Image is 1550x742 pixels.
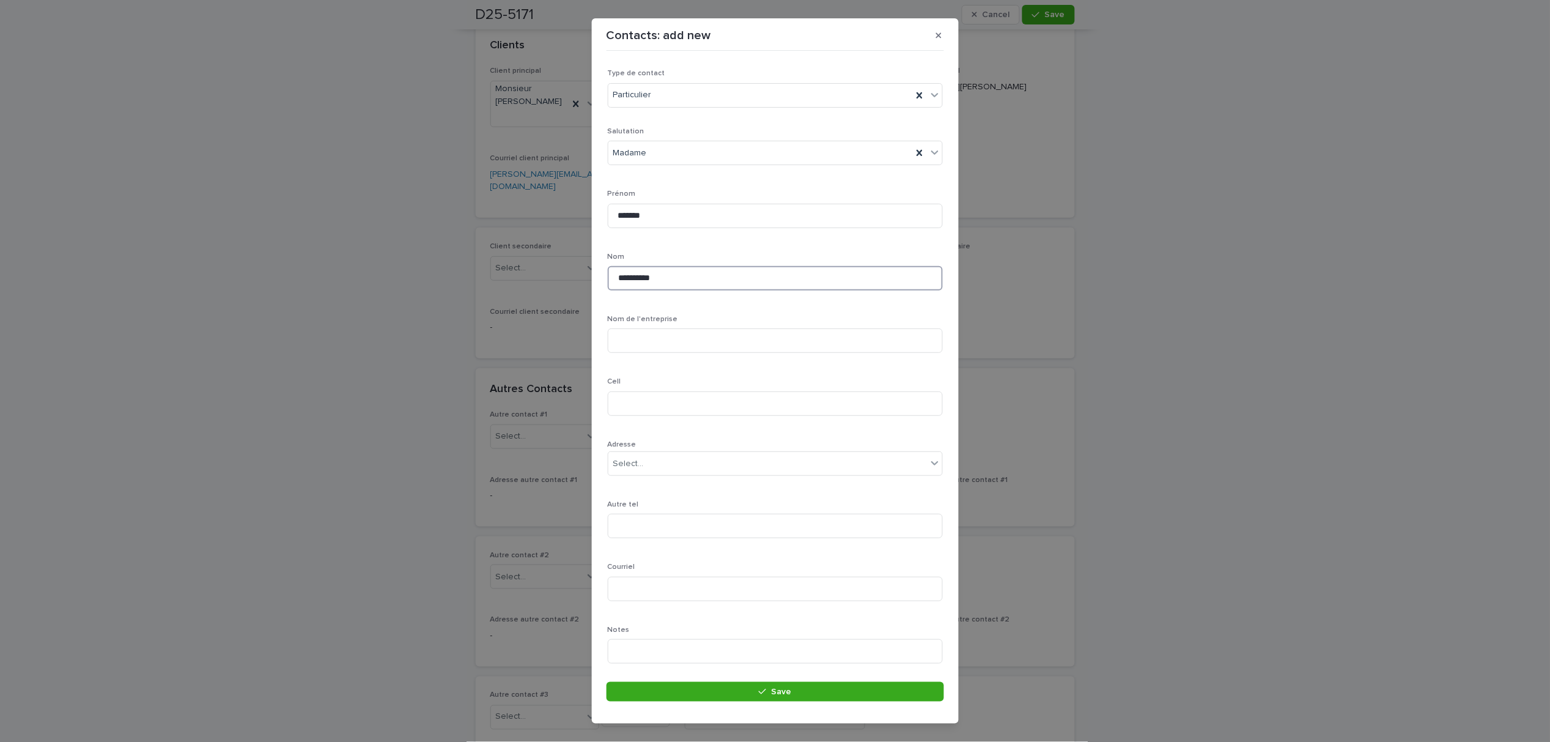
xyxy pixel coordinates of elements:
[608,128,644,135] span: Salutation
[613,147,647,160] span: Madame
[608,501,639,508] span: Autre tel
[608,626,630,634] span: Notes
[608,316,678,323] span: Nom de l'entreprise
[613,89,652,102] span: Particulier
[608,441,637,448] span: Adresse
[608,253,625,261] span: Nom
[607,682,944,702] button: Save
[608,70,665,77] span: Type de contact
[771,688,791,696] span: Save
[608,190,636,198] span: Prénom
[608,378,621,385] span: Cell
[613,458,644,470] div: Select...
[608,563,635,571] span: Courriel
[607,28,711,43] p: Contacts: add new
